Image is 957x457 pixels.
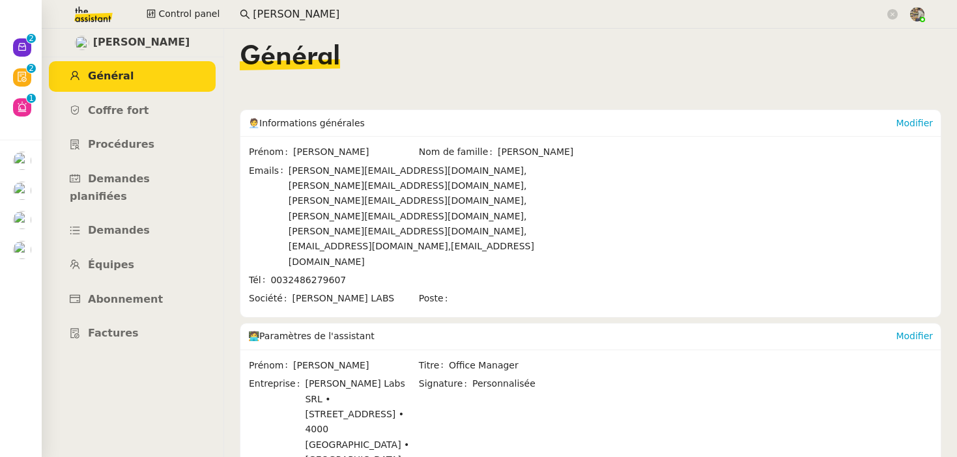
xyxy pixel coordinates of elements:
span: Informations générales [259,118,365,128]
span: Factures [88,327,139,339]
p: 2 [29,64,34,76]
span: Titre [419,358,449,373]
span: Office Manager [449,358,587,373]
span: Procédures [88,138,154,150]
a: Équipes [49,250,216,281]
img: users%2FGhvqACEOQ3casJmbcqASm3X4T0H2%2Favatar%2F344753129_547447867552629_4668991320628778966_n%2... [75,36,89,50]
a: Demandes [49,215,216,246]
span: 0032486279607 [270,275,346,285]
span: Coffre fort [88,104,149,117]
span: [PERSON_NAME][EMAIL_ADDRESS][DOMAIN_NAME], [289,195,527,206]
img: users%2FHIWaaSoTa5U8ssS5t403NQMyZZE3%2Favatar%2Fa4be050e-05fa-4f28-bbe7-e7e8e4788720 [13,152,31,170]
span: [PERSON_NAME][EMAIL_ADDRESS][DOMAIN_NAME], [289,165,527,176]
span: [PERSON_NAME][EMAIL_ADDRESS][DOMAIN_NAME], [289,180,527,191]
span: Tél [249,273,270,288]
span: [PERSON_NAME] LABS [292,291,417,306]
a: Procédures [49,130,216,160]
img: 388bd129-7e3b-4cb1-84b4-92a3d763e9b7 [910,7,924,21]
span: Demandes [88,224,150,236]
span: Personnalisée [472,376,536,391]
span: [PERSON_NAME][EMAIL_ADDRESS][DOMAIN_NAME], [289,211,527,221]
a: Modifier [896,118,933,128]
button: Control panel [139,5,227,23]
span: Équipes [88,258,134,271]
span: Général [88,70,134,82]
span: [PERSON_NAME] [293,358,418,373]
span: [PERSON_NAME] [93,34,190,51]
a: Modifier [896,331,933,341]
img: users%2FHIWaaSoTa5U8ssS5t403NQMyZZE3%2Favatar%2Fa4be050e-05fa-4f28-bbe7-e7e8e4788720 [13,211,31,229]
nz-badge-sup: 1 [27,94,36,103]
span: Paramètres de l'assistant [259,331,375,341]
span: [EMAIL_ADDRESS][DOMAIN_NAME] [289,241,534,266]
span: [PERSON_NAME][EMAIL_ADDRESS][DOMAIN_NAME], [289,226,527,236]
span: Abonnement [88,293,163,305]
span: Emails [249,163,289,270]
div: 🧑‍💻 [248,324,896,350]
nz-badge-sup: 2 [27,64,36,73]
a: Abonnement [49,284,216,315]
a: Coffre fort [49,96,216,126]
span: Signature [419,376,472,391]
span: Prénom [249,358,293,373]
span: Prénom [249,145,293,159]
span: Demandes planifiées [70,173,150,202]
span: Nom de famille [419,145,498,159]
p: 1 [29,94,34,105]
nz-badge-sup: 2 [27,34,36,43]
img: users%2FHIWaaSoTa5U8ssS5t403NQMyZZE3%2Favatar%2Fa4be050e-05fa-4f28-bbe7-e7e8e4788720 [13,182,31,200]
a: Général [49,61,216,92]
span: [PERSON_NAME] [293,145,418,159]
div: 🧑‍💼 [248,110,896,136]
img: users%2FHIWaaSoTa5U8ssS5t403NQMyZZE3%2Favatar%2Fa4be050e-05fa-4f28-bbe7-e7e8e4788720 [13,241,31,259]
span: Général [240,44,340,70]
span: Société [249,291,292,306]
span: [PERSON_NAME] [498,145,588,159]
input: Rechercher [253,6,885,23]
span: [EMAIL_ADDRESS][DOMAIN_NAME], [289,241,451,251]
span: Control panel [158,7,220,21]
a: Demandes planifiées [49,164,216,212]
p: 2 [29,34,34,46]
span: Poste [419,291,453,306]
